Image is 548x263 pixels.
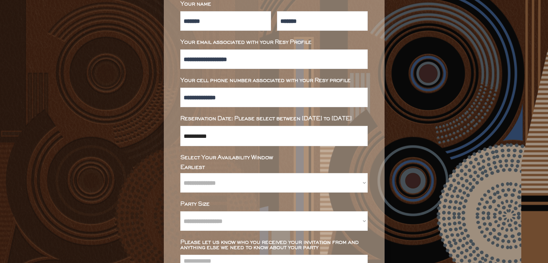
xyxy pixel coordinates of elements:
div: Your cell phone number associated with your Resy profile [180,78,368,83]
div: Please let us know who you received your invitation from and anything else we need to know about ... [180,240,368,250]
div: Earliest [180,165,368,170]
div: Select Your Availability Window [180,155,368,160]
div: Your email associated with your Resy Profile [180,40,368,45]
div: Party Size [180,202,368,207]
div: Your name [180,1,368,7]
div: Reservation Date: Please select between [DATE] to [DATE] [180,116,368,121]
